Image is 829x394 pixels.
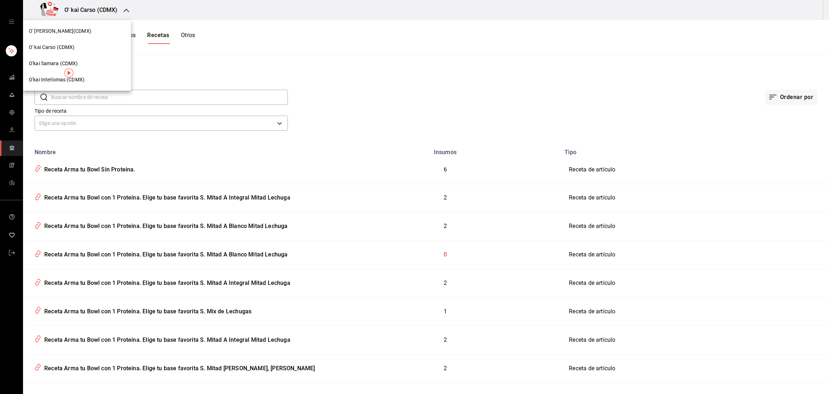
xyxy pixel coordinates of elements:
span: O'kai Samara (CDMX) [29,60,78,67]
span: O'kai Interlomas (CDMX) [29,76,85,84]
div: O'kai Interlomas (CDMX) [23,72,131,88]
img: Tooltip marker [64,68,73,77]
div: O'kai Samara (CDMX) [23,55,131,72]
span: O' [PERSON_NAME](CDMX) [29,27,91,35]
span: O' kai Carso (CDMX) [29,44,75,51]
div: O' kai Carso (CDMX) [23,39,131,55]
div: O' [PERSON_NAME](CDMX) [23,23,131,39]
